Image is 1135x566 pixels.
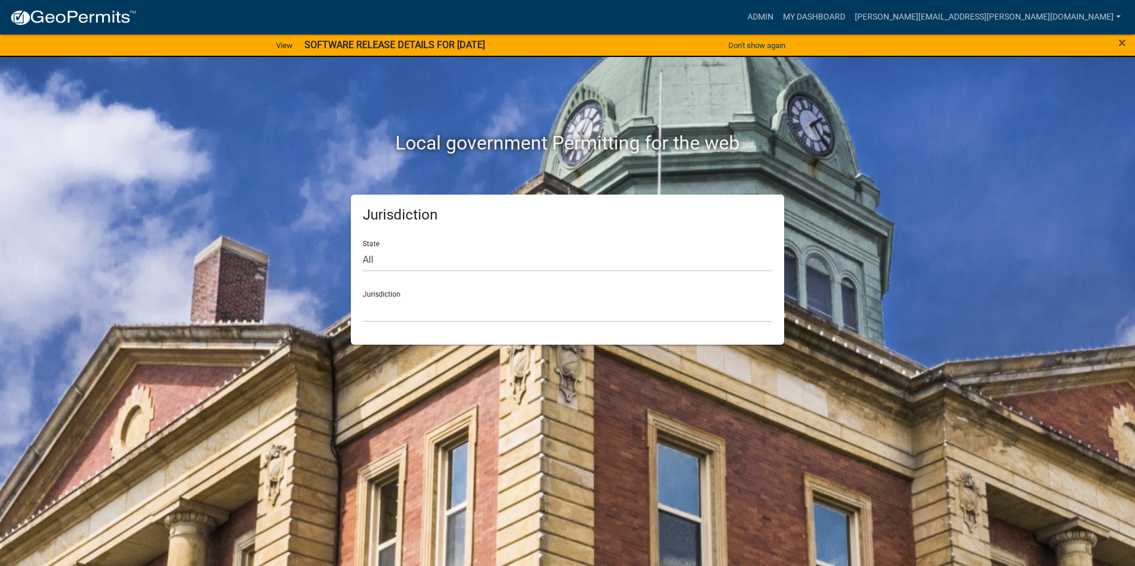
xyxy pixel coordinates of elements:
a: [PERSON_NAME][EMAIL_ADDRESS][PERSON_NAME][DOMAIN_NAME] [850,6,1126,28]
h2: Local government Permitting for the web [238,132,897,154]
h5: Jurisdiction [363,206,772,224]
a: Admin [743,6,778,28]
button: Close [1118,36,1126,50]
a: View [271,36,297,55]
span: × [1118,34,1126,51]
strong: SOFTWARE RELEASE DETAILS FOR [DATE] [305,39,485,50]
a: My Dashboard [778,6,850,28]
button: Don't show again [724,36,790,55]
